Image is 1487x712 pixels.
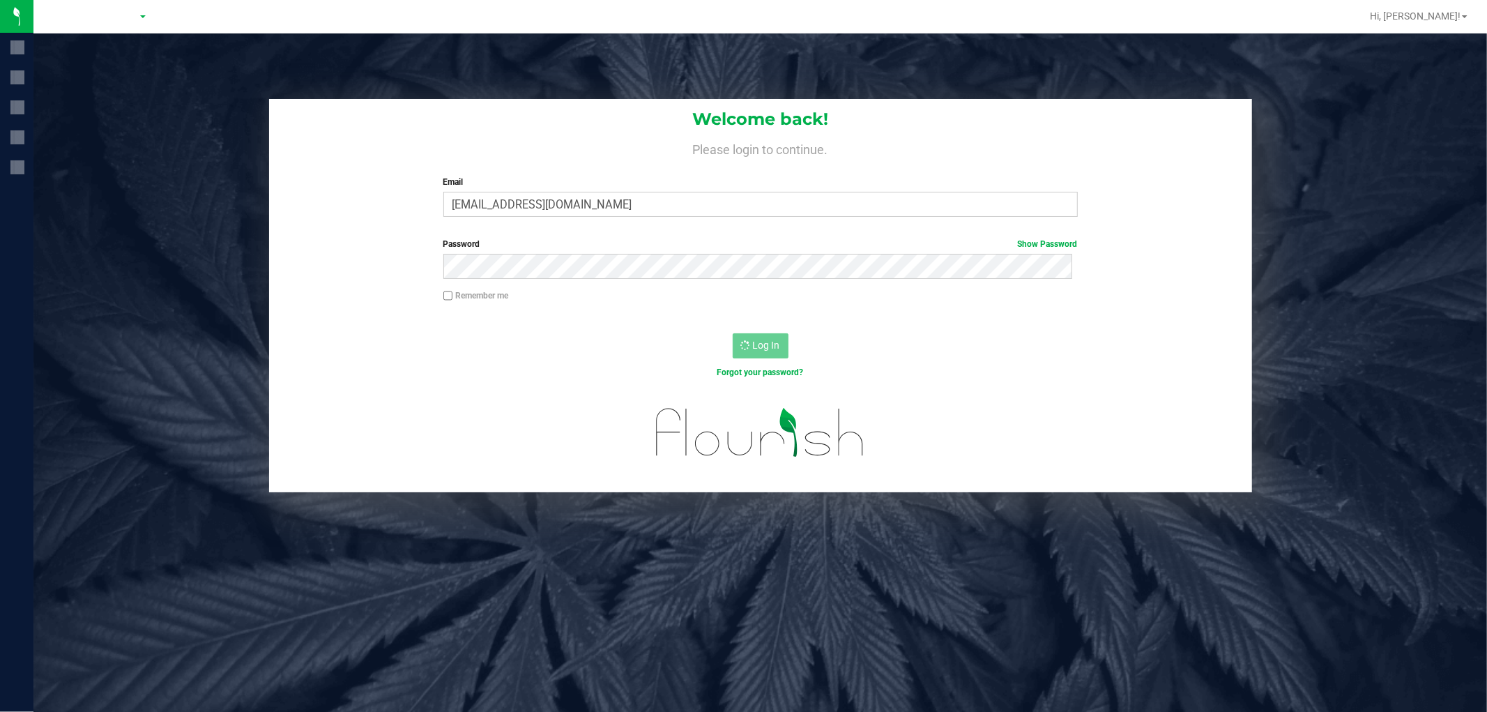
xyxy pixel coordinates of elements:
label: Email [443,176,1078,188]
span: Log In [753,340,780,351]
a: Show Password [1018,239,1078,249]
span: Hi, [PERSON_NAME]! [1370,10,1461,22]
input: Remember me [443,291,453,301]
h1: Welcome back! [269,110,1252,128]
h4: Please login to continue. [269,139,1252,156]
button: Log In [733,333,788,358]
img: flourish_logo.svg [637,393,883,472]
label: Remember me [443,289,509,302]
span: Password [443,239,480,249]
a: Forgot your password? [717,368,804,377]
